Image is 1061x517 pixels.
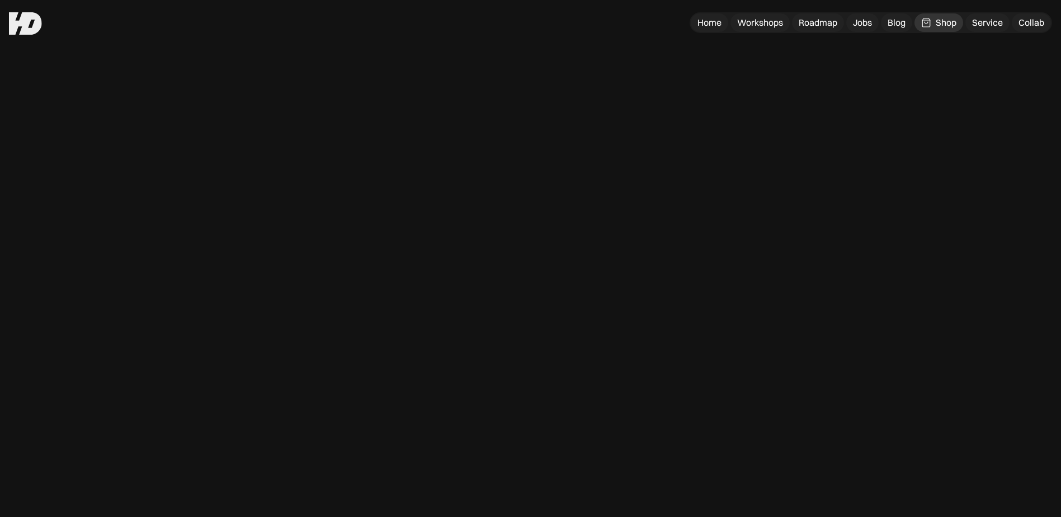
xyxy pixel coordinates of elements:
a: Jobs [846,13,879,32]
div: Home [697,17,722,29]
a: Workshops [730,13,790,32]
div: Workshops [737,17,783,29]
span: & [311,79,336,135]
a: Blog [881,13,912,32]
div: Roadmap [799,17,837,29]
a: Shop [914,13,963,32]
div: Blog [888,17,906,29]
div: Shop [936,17,956,29]
div: Jobs [853,17,872,29]
a: Service [965,13,1010,32]
a: Collab [1012,13,1051,32]
a: Roadmap [792,13,844,32]
a: Home [691,13,728,32]
div: Collab [1018,17,1044,29]
span: UIUX [522,79,623,135]
div: Service [972,17,1003,29]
